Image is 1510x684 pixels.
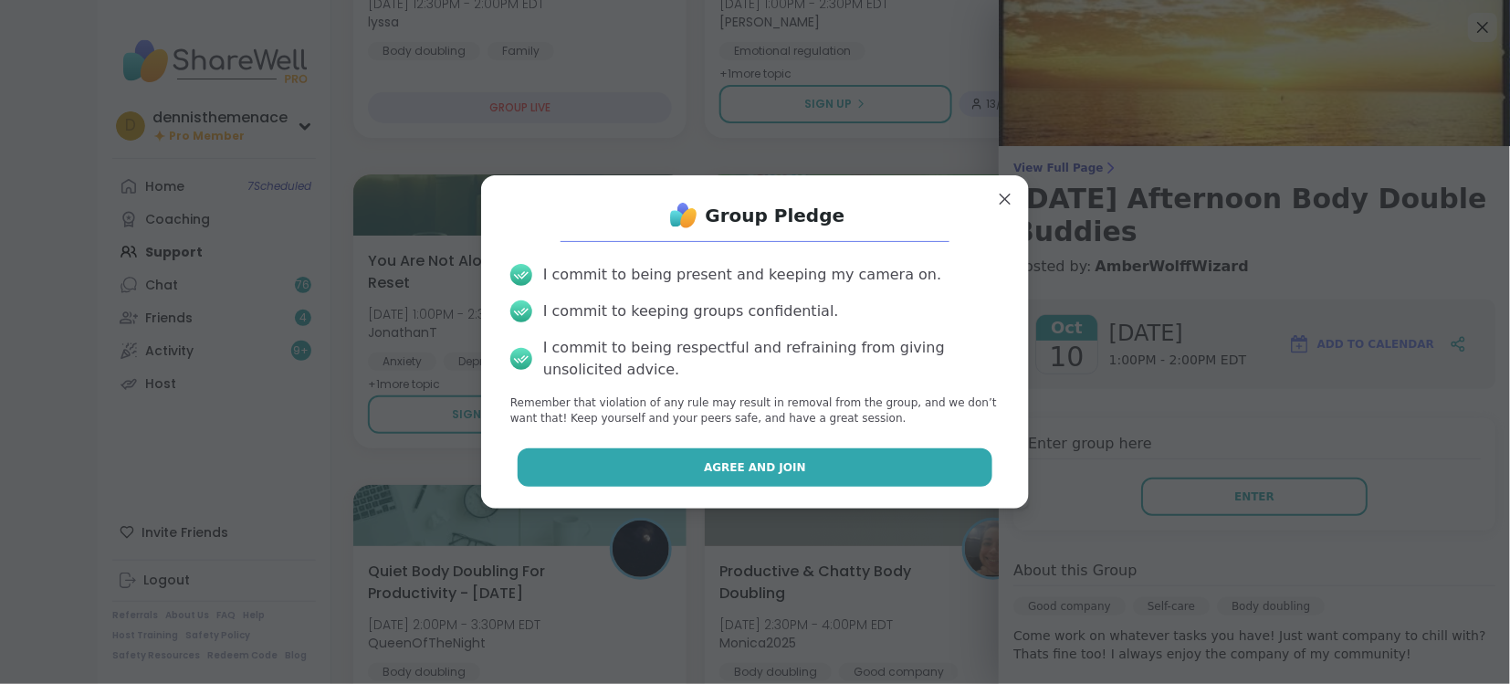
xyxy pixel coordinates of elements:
[543,337,1000,381] div: I commit to being respectful and refraining from giving unsolicited advice.
[706,203,845,228] h1: Group Pledge
[543,264,941,286] div: I commit to being present and keeping my camera on.
[518,448,993,487] button: Agree and Join
[510,395,1000,426] p: Remember that violation of any rule may result in removal from the group, and we don’t want that!...
[543,300,839,322] div: I commit to keeping groups confidential.
[666,197,702,234] img: ShareWell Logo
[704,459,806,476] span: Agree and Join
